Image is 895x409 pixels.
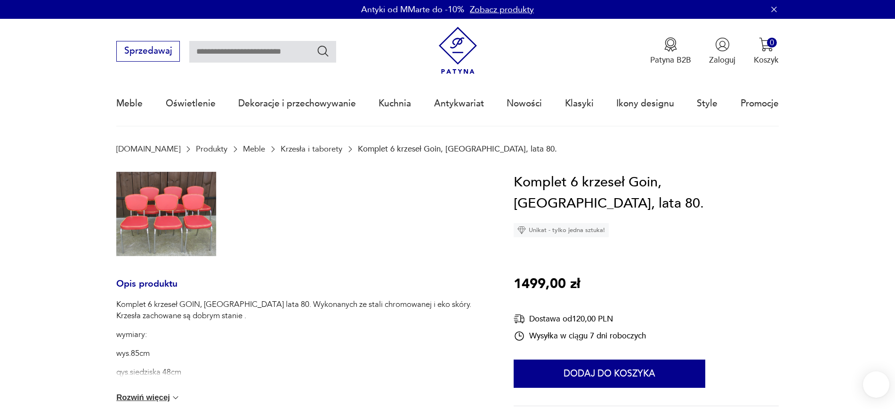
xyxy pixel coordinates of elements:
p: Komplet 6 krzeseł Goin, [GEOGRAPHIC_DATA], lata 80. [358,144,557,153]
a: Krzesła i taborety [281,144,342,153]
button: 0Koszyk [754,37,779,65]
a: Zobacz produkty [470,4,534,16]
img: chevron down [171,393,180,402]
a: [DOMAIN_NAME] [116,144,180,153]
p: qys.siedziska 48cm [116,367,486,378]
div: Wysyłka w ciągu 7 dni roboczych [514,330,646,342]
img: Ikona medalu [663,37,678,52]
a: Kuchnia [379,82,411,125]
div: Unikat - tylko jedna sztuka! [514,223,609,237]
h3: Opis produktu [116,281,486,299]
a: Ikony designu [616,82,674,125]
img: Ikonka użytkownika [715,37,730,52]
p: Antyki od MMarte do -10% [361,4,464,16]
p: Patyna B2B [650,55,691,65]
button: Szukaj [316,44,330,58]
div: Dostawa od 120,00 PLN [514,313,646,325]
a: Antykwariat [434,82,484,125]
a: Oświetlenie [166,82,216,125]
p: wymiary: [116,329,486,340]
a: Klasyki [565,82,594,125]
p: wys.85cm [116,348,486,359]
a: Promocje [741,82,779,125]
a: Nowości [507,82,542,125]
img: Patyna - sklep z meblami i dekoracjami vintage [434,27,482,74]
button: Patyna B2B [650,37,691,65]
a: Ikona medaluPatyna B2B [650,37,691,65]
a: Meble [116,82,143,125]
button: Zaloguj [709,37,735,65]
h1: Komplet 6 krzeseł Goin, [GEOGRAPHIC_DATA], lata 80. [514,172,779,215]
a: Style [697,82,718,125]
a: Produkty [196,144,227,153]
p: Koszyk [754,55,779,65]
img: Zdjęcie produktu Komplet 6 krzeseł Goin, Niemcy, lata 80. [116,172,216,256]
button: Dodaj do koszyka [514,360,705,388]
img: Ikona koszyka [759,37,774,52]
img: Ikona dostawy [514,313,525,325]
a: Meble [243,144,265,153]
p: Zaloguj [709,55,735,65]
a: Sprzedawaj [116,48,180,56]
p: Komplet 6 krzeseł GOIN, [GEOGRAPHIC_DATA] lata 80. Wykonanych ze stali chromowanej i eko skóry. K... [116,299,486,321]
div: 0 [767,38,777,48]
button: Rozwiń więcej [116,393,180,402]
iframe: Smartsupp widget button [863,371,889,398]
a: Dekoracje i przechowywanie [238,82,356,125]
img: Ikona diamentu [517,226,526,234]
p: 1499,00 zł [514,273,580,295]
button: Sprzedawaj [116,41,180,62]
